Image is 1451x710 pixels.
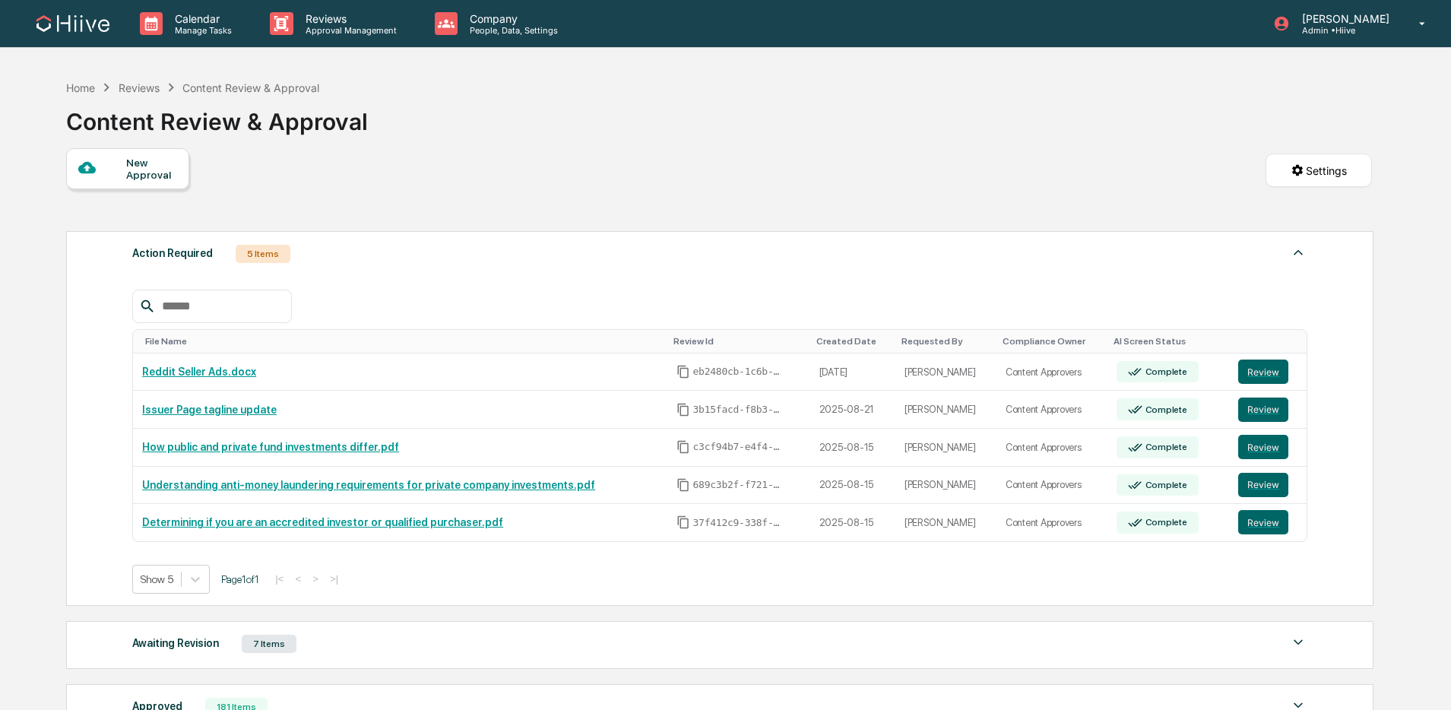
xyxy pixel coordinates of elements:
div: Content Review & Approval [66,96,368,135]
span: 3b15facd-f8b3-477c-80ee-d7a648742bf4 [693,404,784,416]
span: 689c3b2f-f721-43d9-acbb-87360bc1cb55 [693,479,784,491]
button: Review [1238,435,1288,459]
button: < [290,572,306,585]
a: Review [1238,360,1297,384]
td: Content Approvers [996,391,1107,429]
div: Toggle SortBy [673,336,804,347]
span: eb2480cb-1c6b-4fc5-a219-06bbe6b77e12 [693,366,784,378]
td: [PERSON_NAME] [895,391,996,429]
td: [PERSON_NAME] [895,429,996,467]
span: c3cf94b7-e4f4-4a11-bdb7-54460614abdc [693,441,784,453]
td: 2025-08-21 [810,391,895,429]
span: Copy Id [676,365,690,379]
div: Complete [1142,517,1187,528]
button: Review [1238,398,1288,422]
td: [PERSON_NAME] [895,353,996,391]
td: [PERSON_NAME] [895,504,996,541]
div: Complete [1142,366,1187,377]
p: [PERSON_NAME] [1290,12,1397,25]
a: Review [1238,435,1297,459]
td: Content Approvers [996,504,1107,541]
span: Page 1 of 1 [221,573,259,585]
div: 7 Items [242,635,296,653]
td: [PERSON_NAME] [895,467,996,505]
td: 2025-08-15 [810,429,895,467]
p: Manage Tasks [163,25,239,36]
button: Review [1238,360,1288,384]
img: logo [36,15,109,32]
td: Content Approvers [996,467,1107,505]
a: Review [1238,398,1297,422]
p: People, Data, Settings [458,25,566,36]
div: Toggle SortBy [1003,336,1101,347]
span: Copy Id [676,440,690,454]
button: |< [271,572,288,585]
p: Admin • Hiive [1290,25,1397,36]
td: Content Approvers [996,353,1107,391]
div: Toggle SortBy [901,336,990,347]
div: 5 Items [236,245,290,263]
button: Review [1238,473,1288,497]
div: Action Required [132,243,213,263]
a: How public and private fund investments differ.pdf [142,441,399,453]
td: [DATE] [810,353,895,391]
td: 2025-08-15 [810,467,895,505]
div: New Approval [126,157,177,181]
img: caret [1289,243,1307,261]
a: Review [1238,473,1297,497]
span: 37f412c9-338f-42cb-99a2-e0de738d2756 [693,517,784,529]
p: Reviews [293,12,404,25]
div: Toggle SortBy [1114,336,1223,347]
div: Reviews [119,81,160,94]
a: Review [1238,510,1297,534]
span: Copy Id [676,478,690,492]
td: Content Approvers [996,429,1107,467]
div: Toggle SortBy [816,336,889,347]
div: Complete [1142,442,1187,452]
button: > [308,572,323,585]
td: 2025-08-15 [810,504,895,541]
p: Company [458,12,566,25]
div: Content Review & Approval [182,81,319,94]
button: Review [1238,510,1288,534]
a: Issuer Page tagline update [142,404,277,416]
span: Copy Id [676,403,690,417]
a: Reddit Seller Ads.docx [142,366,256,378]
p: Approval Management [293,25,404,36]
div: Toggle SortBy [145,336,661,347]
button: Settings [1266,154,1372,187]
div: Complete [1142,480,1187,490]
div: Toggle SortBy [1241,336,1301,347]
a: Determining if you are an accredited investor or qualified purchaser.pdf [142,516,503,528]
img: caret [1289,633,1307,651]
div: Complete [1142,404,1187,415]
iframe: Open customer support [1402,660,1443,701]
p: Calendar [163,12,239,25]
span: Copy Id [676,515,690,529]
a: Understanding anti-money laundering requirements for private company investments.pdf [142,479,595,491]
button: >| [325,572,343,585]
div: Awaiting Revision [132,633,219,653]
div: Home [66,81,95,94]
